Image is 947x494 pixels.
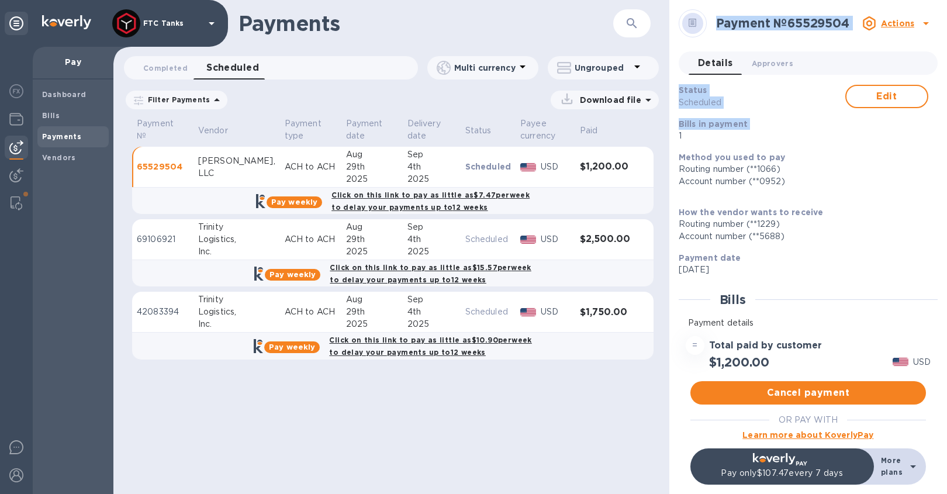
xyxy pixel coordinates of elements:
span: Payment date [346,118,398,142]
p: ACH to ACH [285,233,337,246]
img: Wallets [9,112,23,126]
img: USD [520,308,536,316]
img: USD [520,236,536,244]
p: USD [541,233,571,246]
img: Foreign exchange [9,84,23,98]
button: Edit [845,85,928,108]
p: Scheduled [465,306,511,318]
b: Status [679,85,707,95]
b: Bills [42,111,60,120]
div: 2025 [346,318,398,330]
span: Pay only $107.47 every 7 days [721,468,843,478]
span: Edit [856,89,918,103]
div: Sep [407,221,456,233]
div: Logistics, [198,306,275,318]
img: Logo [42,15,91,29]
p: USD [541,161,571,173]
p: Payment details [688,317,928,329]
h1: Payments [239,11,568,36]
h2: Bills [720,292,746,307]
div: Sep [407,148,456,161]
span: Paid [580,125,613,137]
p: 65529504 [137,161,189,172]
span: Status [465,125,507,137]
div: Sep [407,293,456,306]
span: Completed [143,62,188,74]
div: Aug [346,148,398,161]
p: Filter Payments [143,95,210,105]
p: 1 [679,130,928,142]
p: Status [465,125,492,137]
div: Account number (**0952) [679,175,928,188]
div: Trinity [198,293,275,306]
p: USD [913,356,931,368]
div: Inc. [198,318,275,330]
b: Pay weekly [271,198,317,206]
p: 69106921 [137,233,189,246]
b: Click on this link to pay as little as $15.57 per week to delay your payments up to 12 weeks [330,263,531,284]
b: Dashboard [42,90,87,99]
h2: $1,200.00 [709,355,769,369]
p: 42083394 [137,306,189,318]
p: Delivery date [407,118,441,142]
p: Payee currency [520,118,555,142]
p: Payment type [285,118,322,142]
b: Pay weekly [269,270,316,279]
span: Details [698,55,733,71]
span: Scheduled [206,60,259,76]
div: Routing number (**1066) [679,163,928,175]
img: USD [893,358,908,366]
div: Routing number (**1229) [679,218,928,230]
span: Payment type [285,118,337,142]
p: ACH to ACH [285,306,337,318]
span: Payment № [137,118,189,142]
div: 2025 [407,173,456,185]
div: More [881,455,903,467]
span: Cancel payment [700,386,917,400]
div: Logistics, [198,233,275,246]
h2: Payment № 65529504 [716,16,858,30]
h3: $2,500.00 [580,234,630,245]
span: Payee currency [520,118,571,142]
div: Inc. [198,246,275,258]
div: 29th [346,306,398,318]
div: Trinity [198,221,275,233]
u: Actions [881,19,914,28]
p: Ungrouped [575,62,630,74]
b: Bills in payment [679,119,748,129]
span: Approvers [752,57,793,70]
div: Unpin categories [5,12,28,35]
div: 2025 [346,173,398,185]
div: 2025 [346,246,398,258]
div: [PERSON_NAME], [198,155,275,167]
div: 4th [407,306,456,318]
img: USD [520,163,536,171]
div: = [686,336,704,355]
span: Delivery date [407,118,456,142]
div: Account number (**5688) [679,230,928,243]
p: Paid [580,125,598,137]
p: OR PAY WITH [779,414,838,426]
p: Learn more about KoverlyPay [690,429,926,441]
button: Pay only$107.47every 7 days [690,448,874,485]
button: Cancel payment [690,381,926,405]
div: 29th [346,161,398,173]
p: USD [541,306,571,318]
p: Download file [575,94,641,106]
h3: Total paid by customer [709,340,822,351]
div: plans [881,467,903,478]
div: 4th [407,161,456,173]
p: Multi currency [454,62,516,74]
p: Scheduled [465,161,511,172]
p: Payment № [137,118,174,142]
p: Payment date [346,118,383,142]
div: 4th [407,233,456,246]
p: Vendor [198,125,228,137]
div: 2025 [407,318,456,330]
div: 2025 [407,246,456,258]
b: Payments [42,132,81,141]
b: Payment date [679,253,741,262]
div: Aug [346,293,398,306]
div: LLC [198,167,275,179]
span: Vendor [198,125,243,137]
